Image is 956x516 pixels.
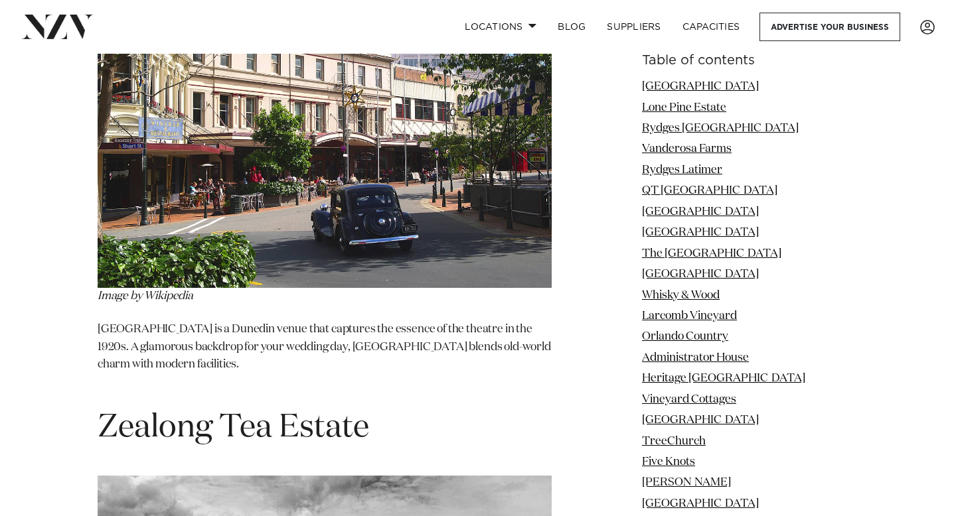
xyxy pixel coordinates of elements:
[642,227,759,238] a: [GEOGRAPHIC_DATA]
[642,477,731,488] a: [PERSON_NAME]
[642,123,799,134] a: Rydges [GEOGRAPHIC_DATA]
[596,13,671,41] a: SUPPLIERS
[642,373,805,384] a: Heritage [GEOGRAPHIC_DATA]
[642,394,736,405] a: Vineyard Cottages
[642,143,732,155] a: Vanderosa Farms
[642,54,858,68] h6: Table of contents
[642,331,728,342] a: Orlando Country
[642,101,726,113] a: Lone Pine Estate
[21,15,94,38] img: nzv-logo.png
[642,415,759,426] a: [GEOGRAPHIC_DATA]
[454,13,547,41] a: Locations
[98,412,369,444] span: Zealong Tea Estate
[642,164,722,176] a: Rydges Latimer
[642,435,706,446] a: TreeChurch
[642,269,759,280] a: [GEOGRAPHIC_DATA]
[98,321,552,391] p: [GEOGRAPHIC_DATA] is a Dunedin venue that captures the essence of the theatre in the 1920s. A gla...
[642,206,759,218] a: [GEOGRAPHIC_DATA]
[642,289,720,300] a: Whisky & Wood
[759,13,900,41] a: Advertise your business
[547,13,596,41] a: BLOG
[642,456,695,468] a: Five Knots
[642,81,759,92] a: [GEOGRAPHIC_DATA]
[642,310,737,322] a: Larcomb Vineyard
[642,185,777,196] a: QT [GEOGRAPHIC_DATA]
[642,248,781,259] a: The [GEOGRAPHIC_DATA]
[642,498,759,509] a: [GEOGRAPHIC_DATA]
[98,290,193,302] span: Image by Wikipedia
[642,352,749,363] a: Administrator House
[672,13,751,41] a: Capacities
